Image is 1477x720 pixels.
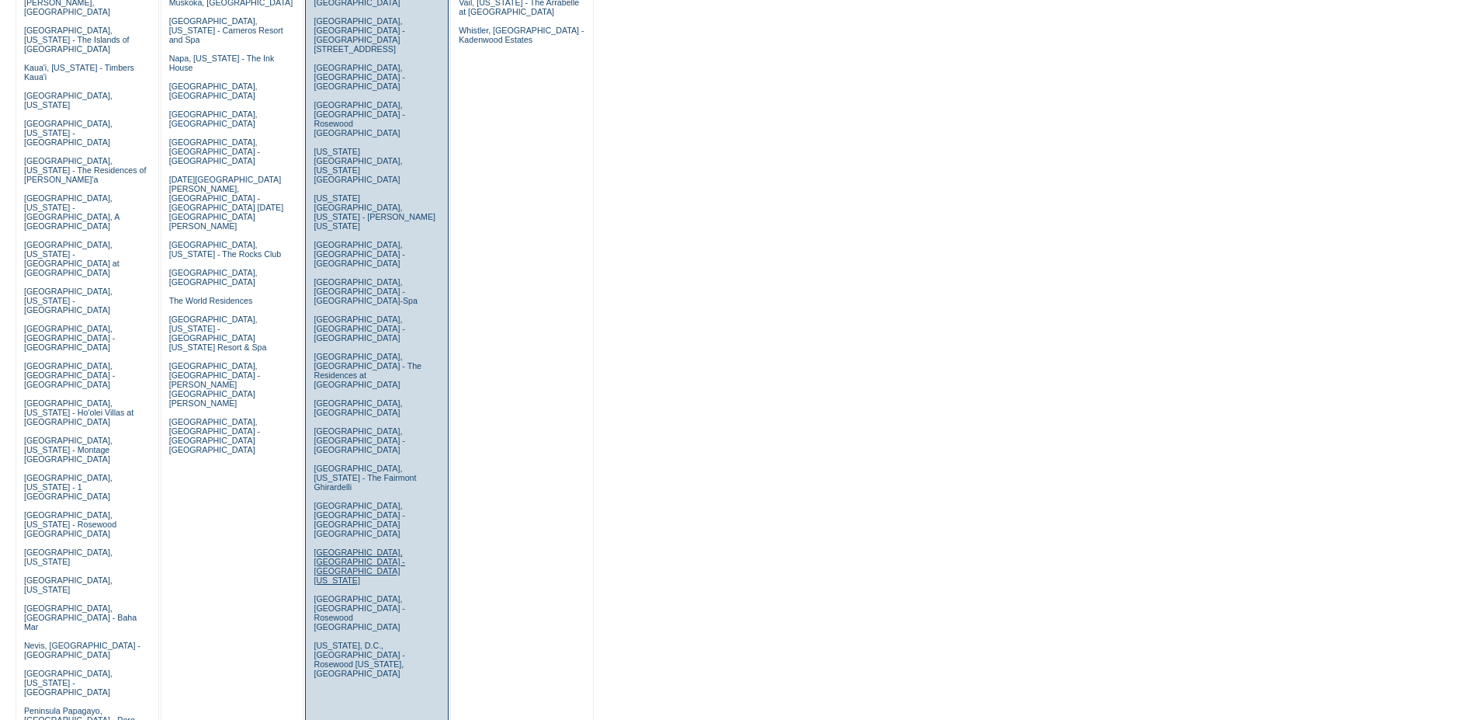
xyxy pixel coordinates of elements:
a: [GEOGRAPHIC_DATA], [US_STATE] - [GEOGRAPHIC_DATA] at [GEOGRAPHIC_DATA] [24,240,120,277]
a: [GEOGRAPHIC_DATA], [GEOGRAPHIC_DATA] [169,110,258,128]
a: [GEOGRAPHIC_DATA], [GEOGRAPHIC_DATA] - Rosewood [GEOGRAPHIC_DATA] [314,594,404,631]
a: [GEOGRAPHIC_DATA], [GEOGRAPHIC_DATA] [169,268,258,287]
a: [GEOGRAPHIC_DATA], [US_STATE] [24,548,113,566]
a: [GEOGRAPHIC_DATA], [US_STATE] - [GEOGRAPHIC_DATA] [US_STATE] Resort & Spa [169,315,267,352]
a: [GEOGRAPHIC_DATA], [US_STATE] - Carneros Resort and Spa [169,16,283,44]
a: [GEOGRAPHIC_DATA], [GEOGRAPHIC_DATA] - [GEOGRAPHIC_DATA][STREET_ADDRESS] [314,16,404,54]
a: [GEOGRAPHIC_DATA], [US_STATE] - [GEOGRAPHIC_DATA], A [GEOGRAPHIC_DATA] [24,193,120,231]
a: [GEOGRAPHIC_DATA], [US_STATE] - Rosewood [GEOGRAPHIC_DATA] [24,510,116,538]
a: Nevis, [GEOGRAPHIC_DATA] - [GEOGRAPHIC_DATA] [24,641,140,659]
a: [GEOGRAPHIC_DATA], [GEOGRAPHIC_DATA] - [GEOGRAPHIC_DATA] [169,137,260,165]
a: [GEOGRAPHIC_DATA], [US_STATE] - [GEOGRAPHIC_DATA] [24,669,113,697]
a: [GEOGRAPHIC_DATA], [GEOGRAPHIC_DATA] - [GEOGRAPHIC_DATA] [314,426,404,454]
a: The World Residences [169,296,253,305]
a: [GEOGRAPHIC_DATA], [US_STATE] - 1 [GEOGRAPHIC_DATA] [24,473,113,501]
a: [GEOGRAPHIC_DATA], [GEOGRAPHIC_DATA] - Rosewood [GEOGRAPHIC_DATA] [314,100,404,137]
a: [GEOGRAPHIC_DATA], [GEOGRAPHIC_DATA] - [GEOGRAPHIC_DATA] [US_STATE] [314,548,404,585]
a: [GEOGRAPHIC_DATA], [US_STATE] [24,576,113,594]
a: Napa, [US_STATE] - The Ink House [169,54,275,72]
a: [DATE][GEOGRAPHIC_DATA][PERSON_NAME], [GEOGRAPHIC_DATA] - [GEOGRAPHIC_DATA] [DATE][GEOGRAPHIC_DAT... [169,175,283,231]
a: [GEOGRAPHIC_DATA], [GEOGRAPHIC_DATA] - The Residences at [GEOGRAPHIC_DATA] [314,352,421,389]
a: [US_STATE][GEOGRAPHIC_DATA], [US_STATE][GEOGRAPHIC_DATA] [314,147,402,184]
a: [GEOGRAPHIC_DATA], [US_STATE] - The Residences of [PERSON_NAME]'a [24,156,147,184]
a: [GEOGRAPHIC_DATA], [US_STATE] - The Islands of [GEOGRAPHIC_DATA] [24,26,130,54]
a: [GEOGRAPHIC_DATA], [GEOGRAPHIC_DATA] [169,82,258,100]
a: [GEOGRAPHIC_DATA], [GEOGRAPHIC_DATA] - [PERSON_NAME][GEOGRAPHIC_DATA][PERSON_NAME] [169,361,260,408]
a: [GEOGRAPHIC_DATA], [US_STATE] - Montage [GEOGRAPHIC_DATA] [24,436,113,464]
a: [GEOGRAPHIC_DATA], [US_STATE] - The Fairmont Ghirardelli [314,464,416,492]
a: [GEOGRAPHIC_DATA], [US_STATE] [24,91,113,110]
a: Whistler, [GEOGRAPHIC_DATA] - Kadenwood Estates [459,26,584,44]
a: [GEOGRAPHIC_DATA], [GEOGRAPHIC_DATA] - [GEOGRAPHIC_DATA] [314,315,404,343]
a: [GEOGRAPHIC_DATA], [US_STATE] - The Rocks Club [169,240,282,259]
a: Kaua'i, [US_STATE] - Timbers Kaua'i [24,63,134,82]
a: [GEOGRAPHIC_DATA], [GEOGRAPHIC_DATA] - [GEOGRAPHIC_DATA] [24,361,115,389]
a: [US_STATE], D.C., [GEOGRAPHIC_DATA] - Rosewood [US_STATE], [GEOGRAPHIC_DATA] [314,641,404,678]
a: [GEOGRAPHIC_DATA], [GEOGRAPHIC_DATA] - [GEOGRAPHIC_DATA] [314,63,404,91]
a: [GEOGRAPHIC_DATA], [GEOGRAPHIC_DATA] - [GEOGRAPHIC_DATA] [GEOGRAPHIC_DATA] [314,501,404,538]
a: [GEOGRAPHIC_DATA], [GEOGRAPHIC_DATA] - [GEOGRAPHIC_DATA] [GEOGRAPHIC_DATA] [169,417,260,454]
a: [US_STATE][GEOGRAPHIC_DATA], [US_STATE] - [PERSON_NAME] [US_STATE] [314,193,435,231]
a: [GEOGRAPHIC_DATA], [US_STATE] - [GEOGRAPHIC_DATA] [24,119,113,147]
a: [GEOGRAPHIC_DATA], [GEOGRAPHIC_DATA] - Baha Mar [24,603,137,631]
a: [GEOGRAPHIC_DATA], [GEOGRAPHIC_DATA] - [GEOGRAPHIC_DATA]-Spa [314,277,417,305]
a: [GEOGRAPHIC_DATA], [US_STATE] - Ho'olei Villas at [GEOGRAPHIC_DATA] [24,398,133,426]
a: [GEOGRAPHIC_DATA], [GEOGRAPHIC_DATA] [314,398,402,417]
a: [GEOGRAPHIC_DATA], [US_STATE] - [GEOGRAPHIC_DATA] [24,287,113,315]
a: [GEOGRAPHIC_DATA], [GEOGRAPHIC_DATA] - [GEOGRAPHIC_DATA] [24,324,115,352]
a: [GEOGRAPHIC_DATA], [GEOGRAPHIC_DATA] - [GEOGRAPHIC_DATA] [314,240,404,268]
